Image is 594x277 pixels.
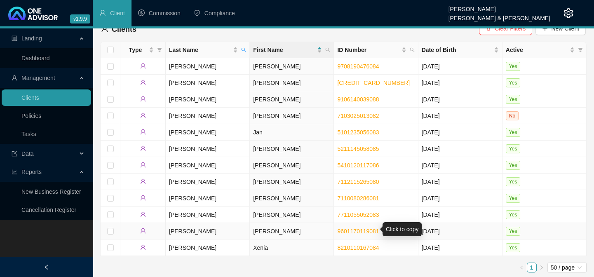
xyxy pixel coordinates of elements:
span: Yes [506,194,521,203]
span: Yes [506,78,521,87]
span: user [140,146,146,151]
th: ID Number [334,42,418,58]
span: First Name [253,45,315,54]
li: Previous Page [517,263,527,272]
th: Active [502,42,587,58]
td: [PERSON_NAME] [250,174,334,190]
a: New Business Register [21,188,81,195]
td: [PERSON_NAME] [250,207,334,223]
td: [PERSON_NAME] [166,223,250,239]
a: 9708190476084 [337,63,379,70]
span: user [12,75,17,81]
span: Yes [506,128,521,137]
td: [PERSON_NAME] [250,108,334,124]
span: Clients [112,25,136,33]
td: [PERSON_NAME] [250,223,334,239]
span: Reports [21,169,42,175]
span: Active [506,45,568,54]
td: [DATE] [418,124,502,141]
span: user [101,25,108,33]
span: Yes [506,161,521,170]
span: Yes [506,177,521,186]
td: [PERSON_NAME] [166,91,250,108]
span: dollar [138,9,145,16]
td: [DATE] [418,239,502,256]
span: No [506,111,519,120]
td: [PERSON_NAME] [250,58,334,75]
span: search [408,44,416,56]
span: Clear Filters [495,24,526,33]
a: 1 [527,263,536,272]
span: left [519,265,524,270]
button: left [517,263,527,272]
span: 50 / page [551,263,583,272]
span: Compliance [204,10,235,16]
button: right [537,263,547,272]
button: New Client [535,22,586,35]
td: [DATE] [418,157,502,174]
td: [DATE] [418,174,502,190]
td: [DATE] [418,91,502,108]
td: [PERSON_NAME] [250,141,334,157]
div: Page Size [547,263,587,272]
span: Landing [21,35,42,42]
span: filter [155,44,164,56]
span: filter [576,44,585,56]
th: Date of Birth [418,42,502,58]
span: user [140,80,146,85]
span: search [324,44,332,56]
span: Yes [506,210,521,219]
td: [DATE] [418,58,502,75]
span: user [140,228,146,234]
td: [PERSON_NAME] [250,91,334,108]
span: search [239,44,248,56]
a: Tasks [21,131,36,137]
td: [PERSON_NAME] [166,141,250,157]
th: Last Name [166,42,250,58]
span: right [539,265,544,270]
span: user [140,211,146,217]
span: safety [194,9,200,16]
button: Clear Filters [479,22,532,35]
span: ID Number [337,45,399,54]
a: 7103025013082 [337,113,379,119]
span: line-chart [12,169,17,175]
td: Xenia [250,239,334,256]
img: 2df55531c6924b55f21c4cf5d4484680-logo-light.svg [8,7,58,20]
td: [DATE] [418,108,502,124]
th: Type [120,42,166,58]
td: [PERSON_NAME] [166,190,250,207]
span: search [241,47,246,52]
td: Jan [250,124,334,141]
span: Client [110,10,125,16]
span: Yes [506,243,521,252]
li: Next Page [537,263,547,272]
span: Management [21,75,55,81]
span: user [140,63,146,69]
li: 1 [527,263,537,272]
td: [PERSON_NAME] [166,75,250,91]
a: 7711055052083 [337,211,379,218]
td: [DATE] [418,223,502,239]
span: Yes [506,144,521,153]
td: [DATE] [418,207,502,223]
a: Cancellation Register [21,207,76,213]
a: [CREDIT_CARD_NUMBER] [337,80,410,86]
span: Yes [506,95,521,104]
span: user [140,244,146,250]
span: search [325,47,330,52]
a: Clients [21,94,39,101]
a: 9601170119081 [337,228,379,235]
a: 8210110167084 [337,244,379,251]
span: v1.9.9 [70,14,90,23]
a: 7112115265080 [337,178,379,185]
td: [DATE] [418,190,502,207]
span: Last Name [169,45,231,54]
span: setting [563,8,573,18]
span: user [140,113,146,118]
span: user [140,129,146,135]
a: 7110080286081 [337,195,379,202]
span: user [140,96,146,102]
td: [PERSON_NAME] [250,157,334,174]
span: Yes [506,227,521,236]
